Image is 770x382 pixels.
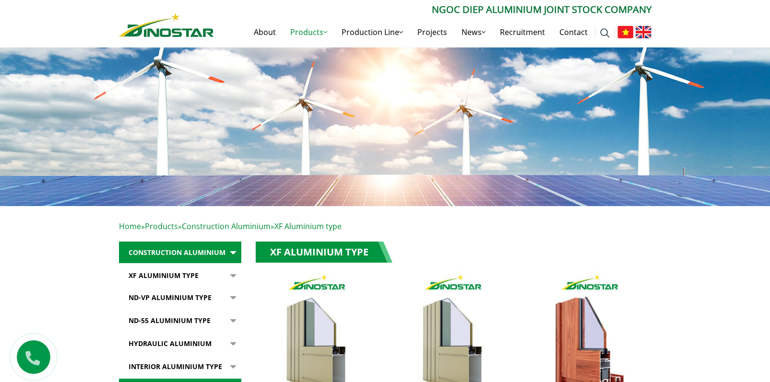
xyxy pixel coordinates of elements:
[274,221,342,232] span: XF Aluminium type
[552,17,595,47] a: Contact
[617,26,633,38] img: Tiếng Việt
[493,17,552,47] a: Recruitment
[145,221,178,232] a: Products
[247,17,283,47] a: About
[410,17,454,47] a: Projects
[334,17,410,47] a: Production Line
[119,13,214,37] img: Nhôm Dinostar
[182,221,271,232] a: Construction Aluminium
[119,265,241,287] a: XF Aluminium type
[119,310,241,332] a: ND-55 Aluminium type
[119,221,342,232] span: » » »
[119,287,241,309] a: ND-VP Aluminium type
[283,17,334,47] a: Products
[214,2,652,17] p: Ngoc Diep Aluminium Joint Stock Company
[119,221,141,232] a: Home
[119,356,241,378] a: Interior Aluminium Type
[600,28,610,38] img: search
[119,242,241,264] a: Construction Aluminium
[454,17,493,47] a: News
[119,333,241,355] a: Hydraulic Aluminium
[256,242,392,263] h1: XF Aluminium type
[636,26,652,38] img: English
